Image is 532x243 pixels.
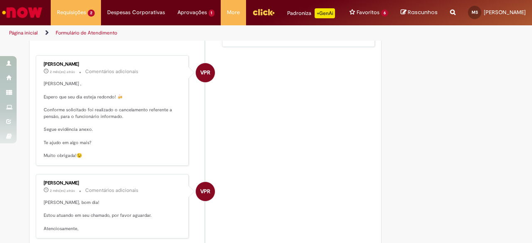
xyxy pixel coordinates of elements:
p: [PERSON_NAME] , Espero que seu dia esteja redondo! 🍻 Conforme solicitado foi realizado o cancelam... [44,81,182,159]
div: [PERSON_NAME] [44,181,182,186]
span: Favoritos [357,8,379,17]
a: Página inicial [9,29,38,36]
span: Aprovações [177,8,207,17]
time: 11/08/2025 13:39:50 [50,69,75,74]
img: ServiceNow [1,4,44,21]
span: MS [472,10,478,15]
span: VPR [200,182,210,201]
small: Comentários adicionais [85,187,138,194]
span: Requisições [57,8,86,17]
span: 2 mês(es) atrás [50,188,75,193]
span: 1 [209,10,215,17]
p: [PERSON_NAME], bom dia! Estou atuando em seu chamado, por favor aguardar. Atenciosamente, [44,199,182,232]
p: +GenAi [315,8,335,18]
ul: Trilhas de página [6,25,348,41]
span: 6 [381,10,388,17]
img: click_logo_yellow_360x200.png [252,6,275,18]
small: Comentários adicionais [85,68,138,75]
span: 2 [88,10,95,17]
span: VPR [200,63,210,83]
span: Despesas Corporativas [107,8,165,17]
a: Formulário de Atendimento [56,29,117,36]
span: 2 mês(es) atrás [50,69,75,74]
div: Padroniza [287,8,335,18]
div: [PERSON_NAME] [44,62,182,67]
a: Rascunhos [401,9,438,17]
div: Vanessa Paiva Ribeiro [196,63,215,82]
span: More [227,8,240,17]
div: Vanessa Paiva Ribeiro [196,182,215,201]
span: [PERSON_NAME] [484,9,526,16]
time: 11/08/2025 09:22:32 [50,188,75,193]
span: Rascunhos [408,8,438,16]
